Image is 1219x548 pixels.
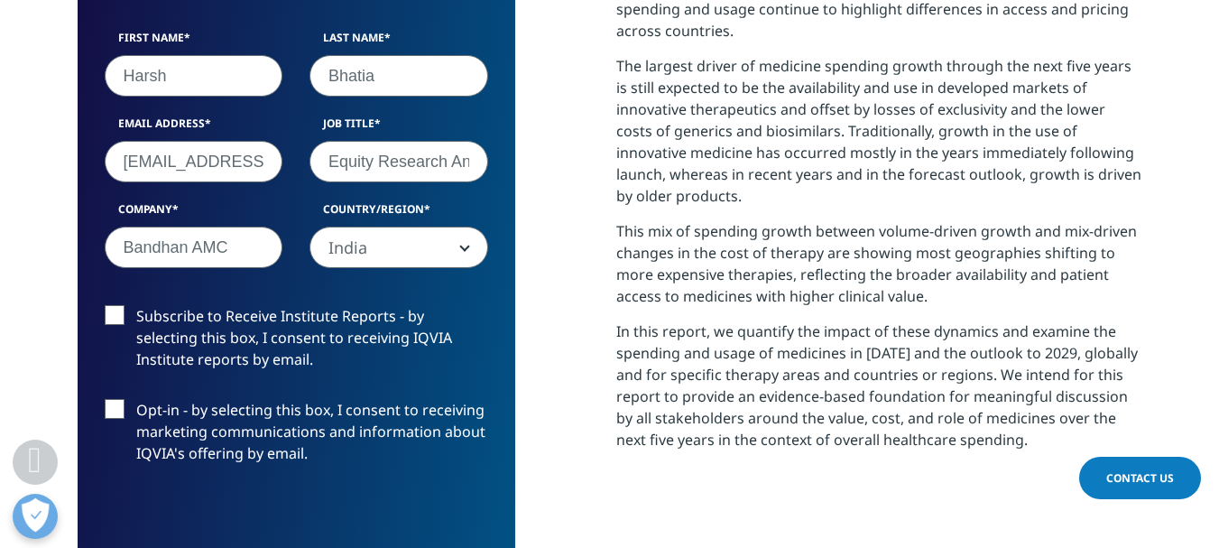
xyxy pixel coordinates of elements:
[616,320,1142,464] p: In this report, we quantify the impact of these dynamics and examine the spending and usage of me...
[310,228,487,269] span: India
[309,116,488,141] label: Job Title
[616,55,1142,220] p: The largest driver of medicine spending growth through the next five years is still expected to b...
[105,305,488,380] label: Subscribe to Receive Institute Reports - by selecting this box, I consent to receiving IQVIA Inst...
[13,494,58,539] button: Open Preferences
[1079,457,1201,499] a: Contact Us
[309,227,488,268] span: India
[105,116,283,141] label: Email Address
[616,220,1142,320] p: This mix of spending growth between volume-driven growth and mix-driven changes in the cost of th...
[309,201,488,227] label: Country/Region
[1106,470,1174,486] span: Contact Us
[309,30,488,55] label: Last Name
[105,399,488,474] label: Opt-in - by selecting this box, I consent to receiving marketing communications and information a...
[105,201,283,227] label: Company
[105,30,283,55] label: First Name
